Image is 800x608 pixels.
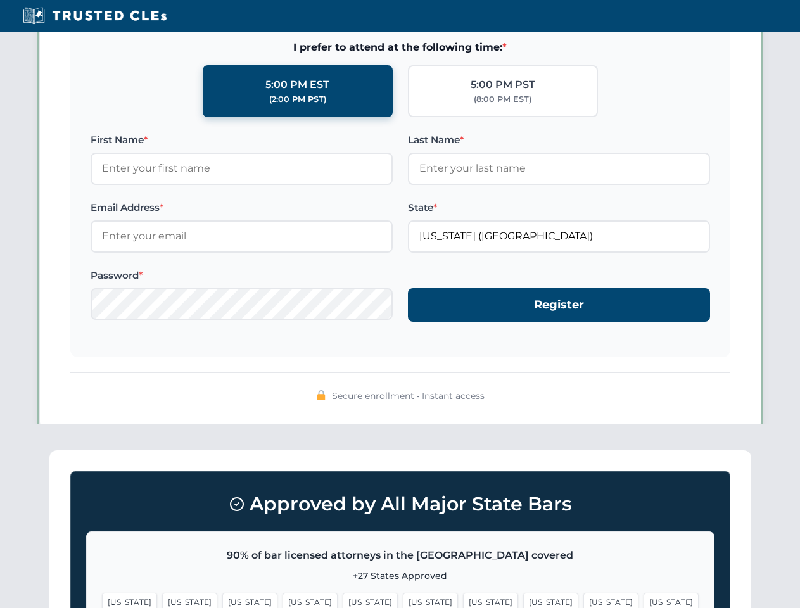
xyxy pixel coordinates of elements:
[102,547,699,564] p: 90% of bar licensed attorneys in the [GEOGRAPHIC_DATA] covered
[91,39,710,56] span: I prefer to attend at the following time:
[265,77,329,93] div: 5:00 PM EST
[91,220,393,252] input: Enter your email
[86,487,714,521] h3: Approved by All Major State Bars
[408,153,710,184] input: Enter your last name
[316,390,326,400] img: 🔒
[332,389,485,403] span: Secure enrollment • Instant access
[408,200,710,215] label: State
[471,77,535,93] div: 5:00 PM PST
[474,93,531,106] div: (8:00 PM EST)
[408,220,710,252] input: Florida (FL)
[91,200,393,215] label: Email Address
[408,132,710,148] label: Last Name
[91,268,393,283] label: Password
[269,93,326,106] div: (2:00 PM PST)
[91,153,393,184] input: Enter your first name
[102,569,699,583] p: +27 States Approved
[91,132,393,148] label: First Name
[19,6,170,25] img: Trusted CLEs
[408,288,710,322] button: Register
